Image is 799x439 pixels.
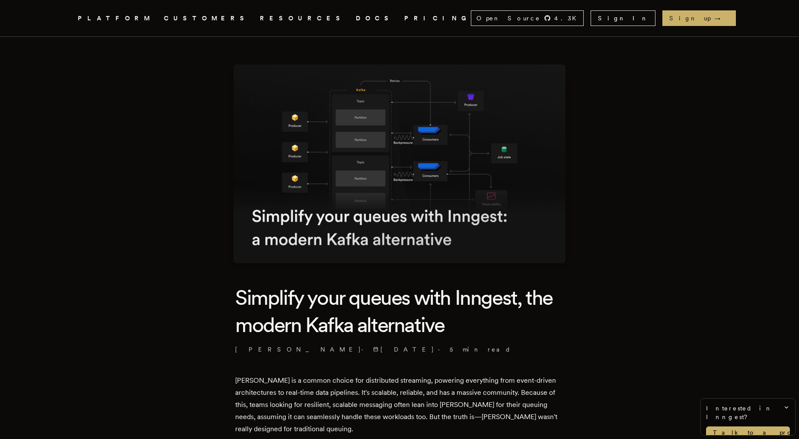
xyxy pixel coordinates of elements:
a: Sign In [591,10,655,26]
span: Interested in Inngest? [706,404,790,421]
span: → [714,14,729,23]
span: 5 min read [450,345,511,354]
a: PRICING [404,13,471,24]
span: [DATE] [373,345,435,354]
p: [PERSON_NAME] · · [235,345,564,354]
button: PLATFORM [78,13,153,24]
p: [PERSON_NAME] is a common choice for distributed streaming, powering everything from event-driven... [235,374,564,435]
img: Featured image for Simplify your queues with Inngest, the modern Kafka alternative blog post [233,65,566,263]
a: DOCS [356,13,394,24]
h1: Simplify your queues with Inngest, the modern Kafka alternative [235,284,564,338]
a: Sign up [662,10,736,26]
button: RESOURCES [260,13,345,24]
a: CUSTOMERS [164,13,249,24]
span: Open Source [476,14,540,23]
span: 4.3 K [554,14,582,23]
a: Talk to a product expert [706,426,790,439]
